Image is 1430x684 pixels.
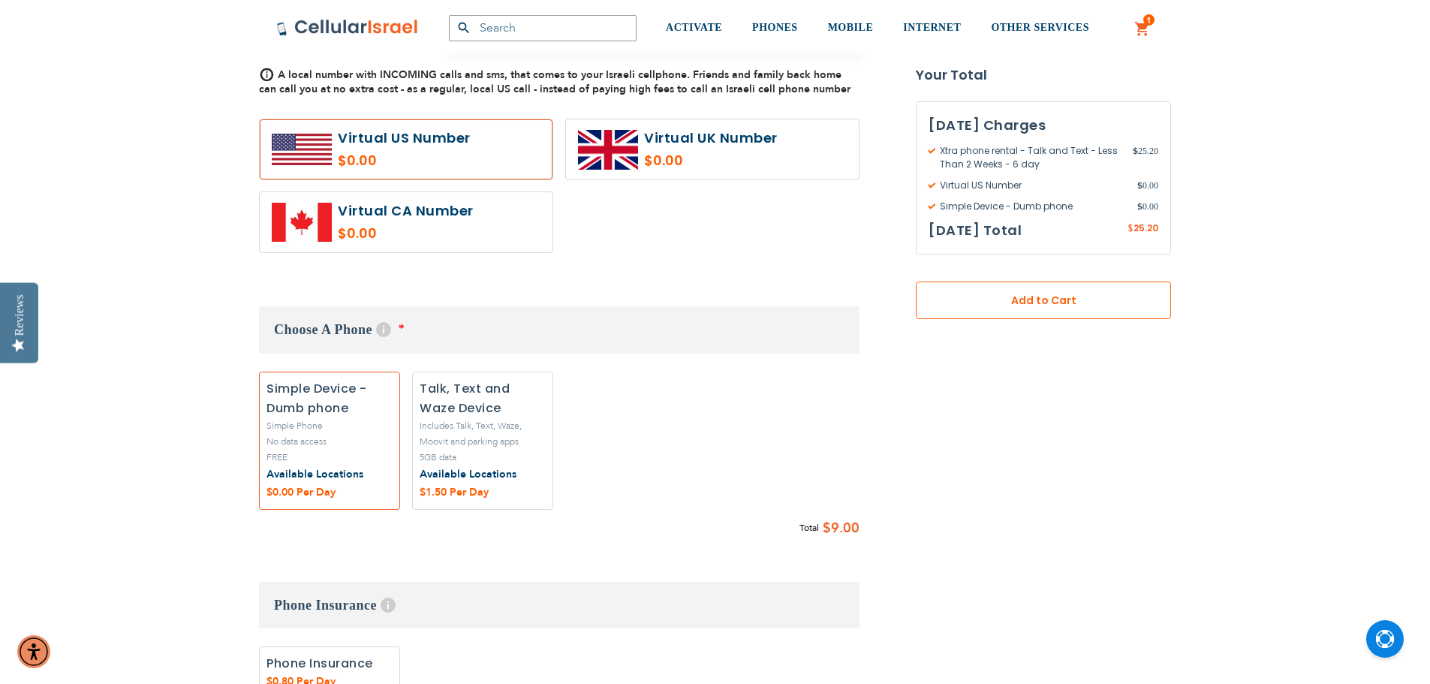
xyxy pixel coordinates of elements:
span: $ [1127,222,1133,236]
button: Add to Cart [916,282,1171,319]
input: Search [449,15,637,41]
span: PHONES [752,22,798,33]
span: Xtra phone rental - Talk and Text - Less Than 2 Weeks - 6 day [929,144,1133,171]
div: Accessibility Menu [17,635,50,668]
img: Cellular Israel Logo [276,19,419,37]
span: Help [381,598,396,613]
span: Virtual US Number [929,179,1137,192]
span: 0.00 [1137,179,1158,192]
span: MOBILE [828,22,874,33]
span: Simple Device - Dumb phone [929,200,1137,213]
span: 9.00 [831,517,860,540]
span: 0.00 [1137,200,1158,213]
span: ACTIVATE [666,22,722,33]
a: Available Locations [266,467,363,481]
strong: Your Total [916,64,1171,86]
span: 25.20 [1133,144,1158,171]
span: Add to Cart [965,293,1121,309]
span: 1 [1146,14,1152,26]
span: $ [1137,200,1142,213]
span: OTHER SERVICES [991,22,1089,33]
div: Reviews [13,294,26,336]
h3: [DATE] Charges [929,114,1158,137]
a: Available Locations [420,467,516,481]
span: $ [1137,179,1142,192]
h3: Phone Insurance [259,582,860,628]
span: A local number with INCOMING calls and sms, that comes to your Israeli cellphone. Friends and fam... [259,68,850,96]
span: $ [823,517,831,540]
a: 1 [1134,20,1151,38]
span: Help [376,322,391,337]
h3: [DATE] Total [929,219,1022,242]
h3: Choose A Phone [259,306,860,354]
span: 25.20 [1133,221,1158,234]
span: $ [1133,144,1138,158]
span: Total [799,520,819,536]
span: INTERNET [903,22,961,33]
